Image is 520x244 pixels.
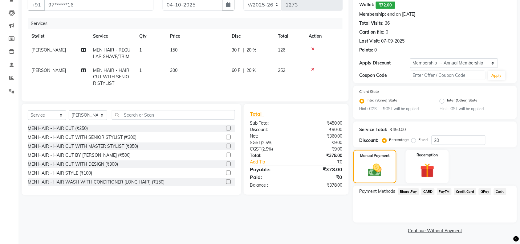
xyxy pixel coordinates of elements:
[245,166,296,173] div: Payable:
[166,29,228,43] th: Price
[245,126,296,133] div: Discount:
[367,97,398,105] label: Intra (Same) State
[170,68,177,73] span: 300
[296,182,347,188] div: ₹378.00
[262,140,271,145] span: 2.5%
[243,47,244,53] span: |
[31,68,66,73] span: [PERSON_NAME]
[305,159,347,165] div: ₹0
[421,188,435,195] span: CARD
[28,18,347,29] div: Services
[305,29,343,43] th: Action
[296,126,347,133] div: ₹90.00
[360,29,385,35] div: Card on file:
[364,162,386,178] img: _cash.svg
[246,67,256,74] span: 20 %
[274,29,305,43] th: Total
[488,71,506,80] button: Apply
[355,228,516,234] a: Continue Without Payment
[494,188,506,195] span: Cash.
[139,47,142,53] span: 1
[228,29,274,43] th: Disc
[376,2,395,9] span: ₹72.00
[28,170,92,176] div: MEN HAIR - HAIR STYLE (₹100)
[398,188,419,195] span: BharatPay
[28,179,165,185] div: MEN HAIR - HAIR WASH WITH CONDITIONER [LONG HAIR] (₹150)
[440,106,510,112] small: Hint : IGST will be applied
[360,11,386,18] div: Membership:
[93,68,129,86] span: MEN HAIR - HAIR CUT WITH SENIOR STYLIST
[416,162,439,179] img: _gift.svg
[28,125,88,132] div: MEN HAIR - HAIR CUT (₹250)
[28,161,118,167] div: MEN HAIR - HAIR CUT WITH DESIGN (₹300)
[93,47,130,59] span: MEN HAIR - REGULAR SHAVE/TRIM
[360,60,410,66] div: Apply Discount
[245,152,296,159] div: Total:
[28,152,131,159] div: MEN HAIR - HAIR CUT BY [PERSON_NAME] (₹500)
[360,137,379,144] div: Discount:
[454,188,476,195] span: Credit Card
[296,173,347,181] div: ₹0
[278,68,285,73] span: 252
[246,47,256,53] span: 20 %
[360,126,388,133] div: Service Total:
[139,68,142,73] span: 1
[437,188,452,195] span: PayTM
[296,139,347,146] div: ₹9.00
[245,146,296,152] div: ( )
[31,47,66,53] span: [PERSON_NAME]
[385,20,390,27] div: 36
[136,29,166,43] th: Qty
[296,152,347,159] div: ₹378.00
[479,188,491,195] span: GPay
[245,182,296,188] div: Balance :
[245,120,296,126] div: Sub Total:
[360,153,390,159] label: Manual Payment
[360,106,430,112] small: Hint : CGST + SGST will be applied
[112,110,235,120] input: Search or Scan
[419,137,428,143] label: Fixed
[360,72,410,79] div: Coupon Code
[170,47,177,53] span: 150
[250,140,261,145] span: SGST
[360,2,375,9] div: Wallet:
[278,47,285,53] span: 126
[388,11,416,18] div: end on [DATE]
[245,173,296,181] div: Paid:
[360,188,396,195] span: Payment Methods
[386,29,388,35] div: 0
[389,137,409,143] label: Percentage
[245,139,296,146] div: ( )
[360,38,380,44] div: Last Visit:
[250,146,261,152] span: CGST
[232,47,240,53] span: 30 F
[28,134,136,141] div: MEN HAIR - HAIR CUT WITH SENIOR STYLIST (₹300)
[245,133,296,139] div: Net:
[296,166,347,173] div: ₹378.00
[360,20,384,27] div: Total Visits:
[410,71,485,80] input: Enter Offer / Coupon Code
[89,29,136,43] th: Service
[360,47,373,53] div: Points:
[296,120,347,126] div: ₹450.00
[381,38,405,44] div: 07-09-2025
[296,133,347,139] div: ₹360.00
[243,67,244,74] span: |
[375,47,377,53] div: 0
[262,147,272,151] span: 2.5%
[245,159,305,165] a: Add Tip
[390,126,406,133] div: ₹450.00
[232,67,240,74] span: 60 F
[28,29,89,43] th: Stylist
[360,89,379,94] label: Client State
[447,97,477,105] label: Inter (Other) State
[250,111,264,117] span: Total
[417,152,438,158] label: Redemption
[28,143,138,150] div: MEN HAIR - HAIR CUT WITH MASTER STYLIST (₹350)
[296,146,347,152] div: ₹9.00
